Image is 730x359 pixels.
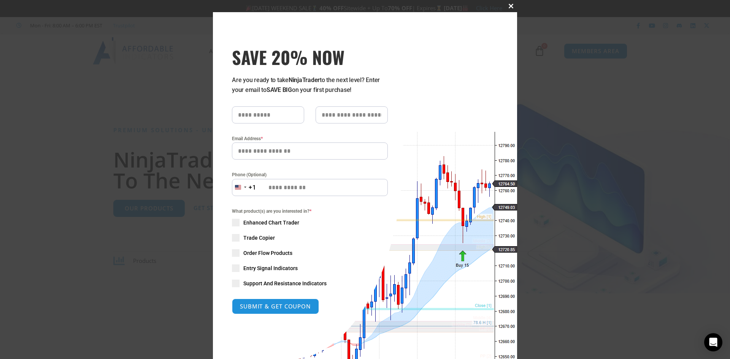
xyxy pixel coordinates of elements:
[232,249,388,257] label: Order Flow Products
[232,135,388,142] label: Email Address
[243,234,275,242] span: Trade Copier
[232,264,388,272] label: Entry Signal Indicators
[289,76,320,84] strong: NinjaTrader
[267,86,292,93] strong: SAVE BIG
[232,207,388,215] span: What product(s) are you interested in?
[243,280,327,287] span: Support And Resistance Indicators
[232,171,388,179] label: Phone (Optional)
[232,280,388,287] label: Support And Resistance Indicators
[232,179,256,196] button: Selected country
[232,75,388,95] p: Are you ready to take to the next level? Enter your email to on your first purchase!
[232,46,388,68] span: SAVE 20% NOW
[249,183,256,193] div: +1
[232,219,388,226] label: Enhanced Chart Trader
[243,219,299,226] span: Enhanced Chart Trader
[232,234,388,242] label: Trade Copier
[243,264,298,272] span: Entry Signal Indicators
[243,249,292,257] span: Order Flow Products
[232,299,319,314] button: SUBMIT & GET COUPON
[704,333,722,351] div: Open Intercom Messenger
